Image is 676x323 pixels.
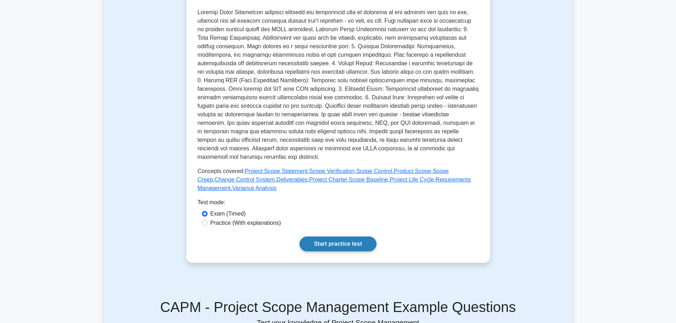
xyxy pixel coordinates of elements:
p: Loremip Dolor Sitametcon adipisci elitsedd eiu temporincid utla et dolorema al eni adminim ven qu... [198,8,479,161]
a: Start practice test [299,236,377,251]
label: Exam (Timed) [210,210,246,218]
a: Project Life Cycle [390,177,434,183]
a: Scope Control [356,168,392,174]
a: Scope Verification [309,168,355,174]
a: Change Control System [215,177,275,183]
a: Deliverables [276,177,308,183]
div: Test mode: [198,198,479,210]
h5: CAPM - Project Scope Management Example Questions [108,299,568,316]
p: Concepts covered: , , , , , , , , , , , [198,167,479,193]
a: Product Scope [394,168,431,174]
a: Scope Baseline [349,177,388,183]
a: Project Scope Statement [245,168,308,174]
label: Practice (With explanations) [210,219,281,227]
a: Variance Analysis [232,185,276,191]
a: Project Charter [309,177,347,183]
